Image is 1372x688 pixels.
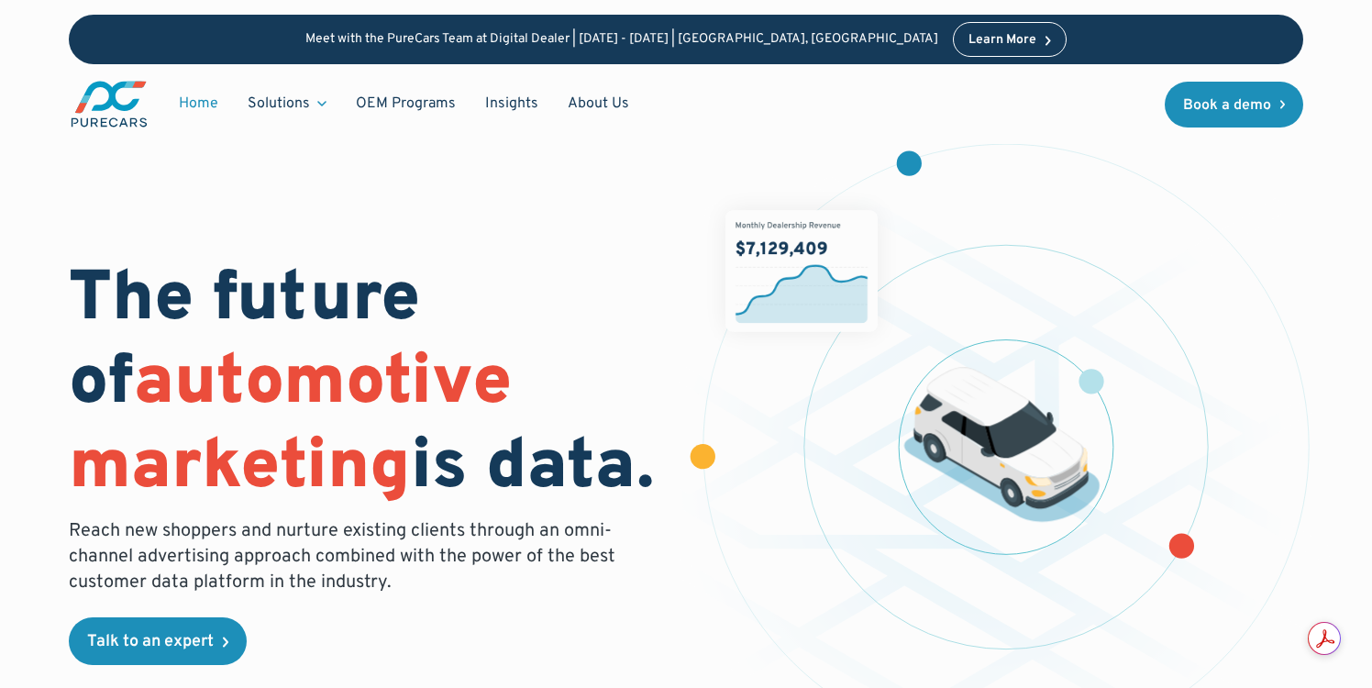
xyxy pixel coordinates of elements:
[904,368,1101,523] img: illustration of a vehicle
[69,79,149,129] a: main
[164,86,233,121] a: Home
[69,617,247,665] a: Talk to an expert
[305,32,938,48] p: Meet with the PureCars Team at Digital Dealer | [DATE] - [DATE] | [GEOGRAPHIC_DATA], [GEOGRAPHIC_...
[248,94,310,114] div: Solutions
[968,34,1036,47] div: Learn More
[953,22,1067,57] a: Learn More
[69,79,149,129] img: purecars logo
[1165,82,1304,128] a: Book a demo
[725,211,877,332] img: chart showing monthly dealership revenue of $7m
[553,86,644,121] a: About Us
[341,86,470,121] a: OEM Programs
[69,260,664,511] h1: The future of is data.
[470,86,553,121] a: Insights
[69,518,626,595] p: Reach new shoppers and nurture existing clients through an omni-channel advertising approach comb...
[69,340,512,512] span: automotive marketing
[233,86,341,121] div: Solutions
[1183,98,1271,113] div: Book a demo
[87,634,214,650] div: Talk to an expert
